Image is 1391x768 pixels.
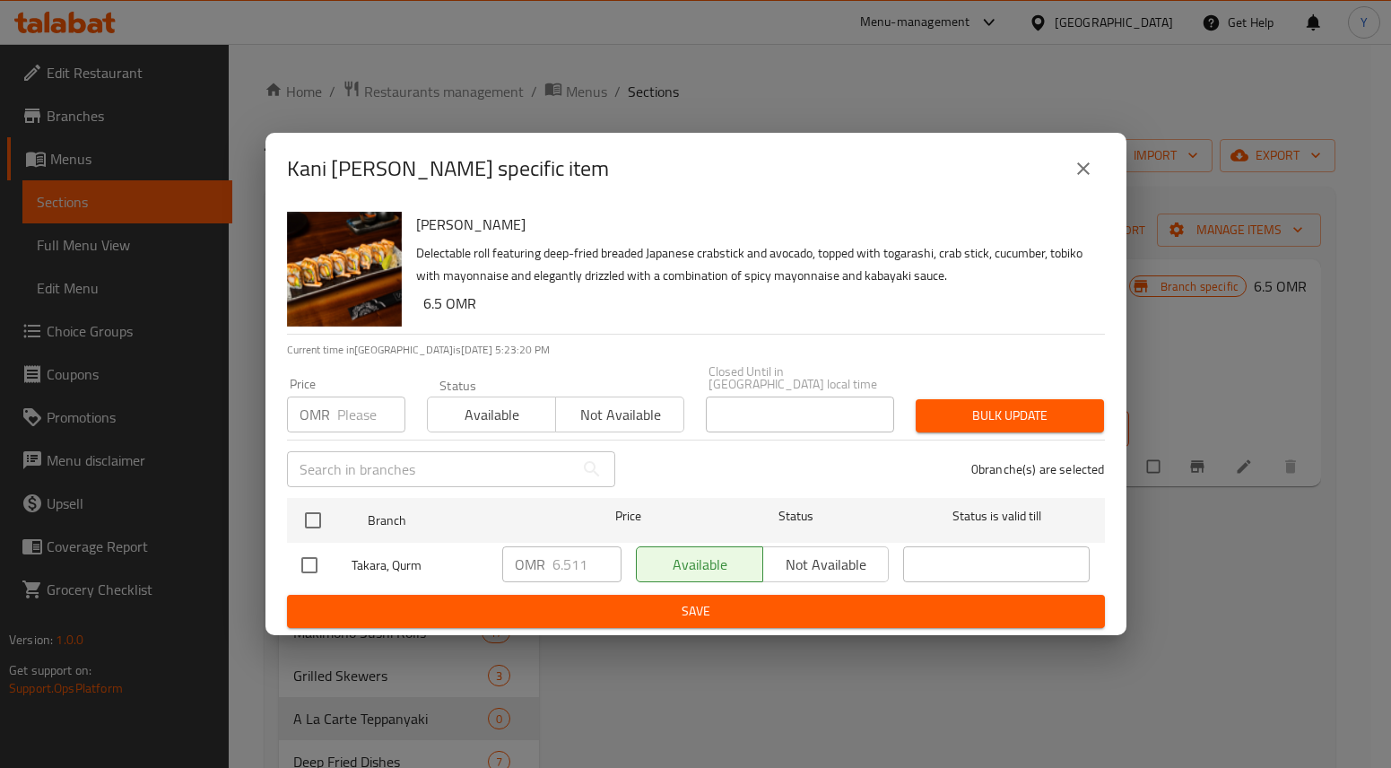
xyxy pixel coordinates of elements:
button: Save [287,595,1105,628]
input: Please enter price [337,397,405,432]
span: Bulk update [930,405,1090,427]
span: Status [702,505,889,528]
button: Bulk update [916,399,1104,432]
h6: 6.5 OMR [423,291,1091,316]
button: Not available [555,397,684,432]
h6: [PERSON_NAME] [416,212,1091,237]
span: Branch [368,510,554,532]
span: Status is valid till [903,505,1090,528]
span: Not available [563,402,677,428]
input: Please enter price [552,546,622,582]
p: 0 branche(s) are selected [971,460,1105,478]
h2: Kani [PERSON_NAME] specific item [287,154,609,183]
span: Available [435,402,549,428]
button: Available [427,397,556,432]
p: Delectable roll featuring deep-fried breaded Japanese crabstick and avocado, topped with togarash... [416,242,1091,287]
p: OMR [300,404,330,425]
p: OMR [515,554,545,575]
input: Search in branches [287,451,574,487]
img: Kani Katsu Maki [287,212,402,327]
span: Takara, Qurm [352,554,488,577]
span: Price [569,505,688,528]
p: Current time in [GEOGRAPHIC_DATA] is [DATE] 5:23:20 PM [287,342,1105,358]
button: close [1062,147,1105,190]
span: Save [301,600,1091,623]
